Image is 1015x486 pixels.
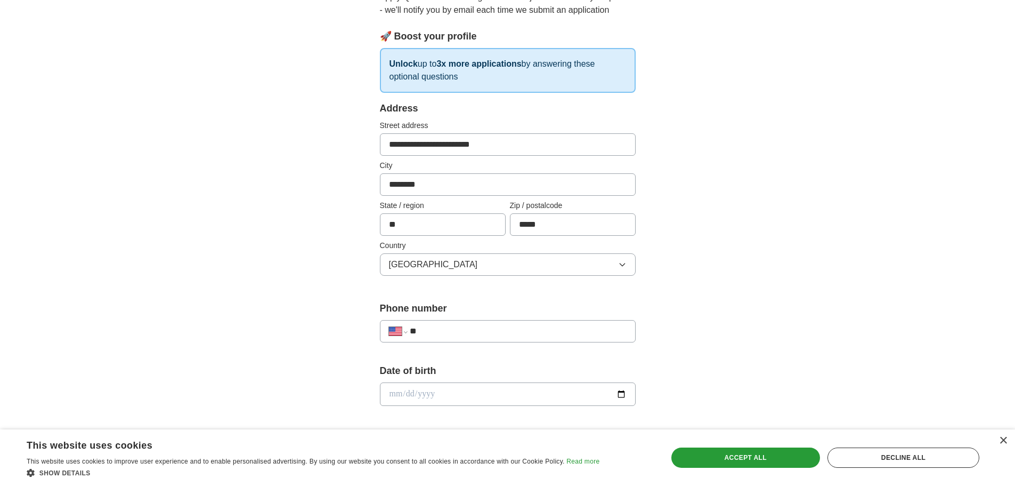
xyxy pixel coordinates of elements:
div: Close [999,437,1007,445]
strong: Unlock [389,59,418,68]
span: Show details [39,469,91,477]
strong: 3x more applications [436,59,521,68]
button: [GEOGRAPHIC_DATA] [380,253,636,276]
div: Accept all [671,448,820,468]
p: up to by answering these optional questions [380,48,636,93]
label: Zip / postalcode [510,200,636,211]
label: State / region [380,200,506,211]
label: Date of birth [380,364,636,378]
div: 🚀 Boost your profile [380,29,636,44]
label: Are you legally authorized to work in the [GEOGRAPHIC_DATA]? [380,427,636,456]
label: Country [380,240,636,251]
label: City [380,160,636,171]
div: Decline all [827,448,979,468]
span: [GEOGRAPHIC_DATA] [389,258,478,271]
label: Phone number [380,301,636,316]
a: Read more, opens a new window [566,458,599,465]
label: Street address [380,120,636,131]
div: Show details [27,467,599,478]
div: This website uses cookies [27,436,573,452]
div: Address [380,101,636,116]
span: This website uses cookies to improve user experience and to enable personalised advertising. By u... [27,458,565,465]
